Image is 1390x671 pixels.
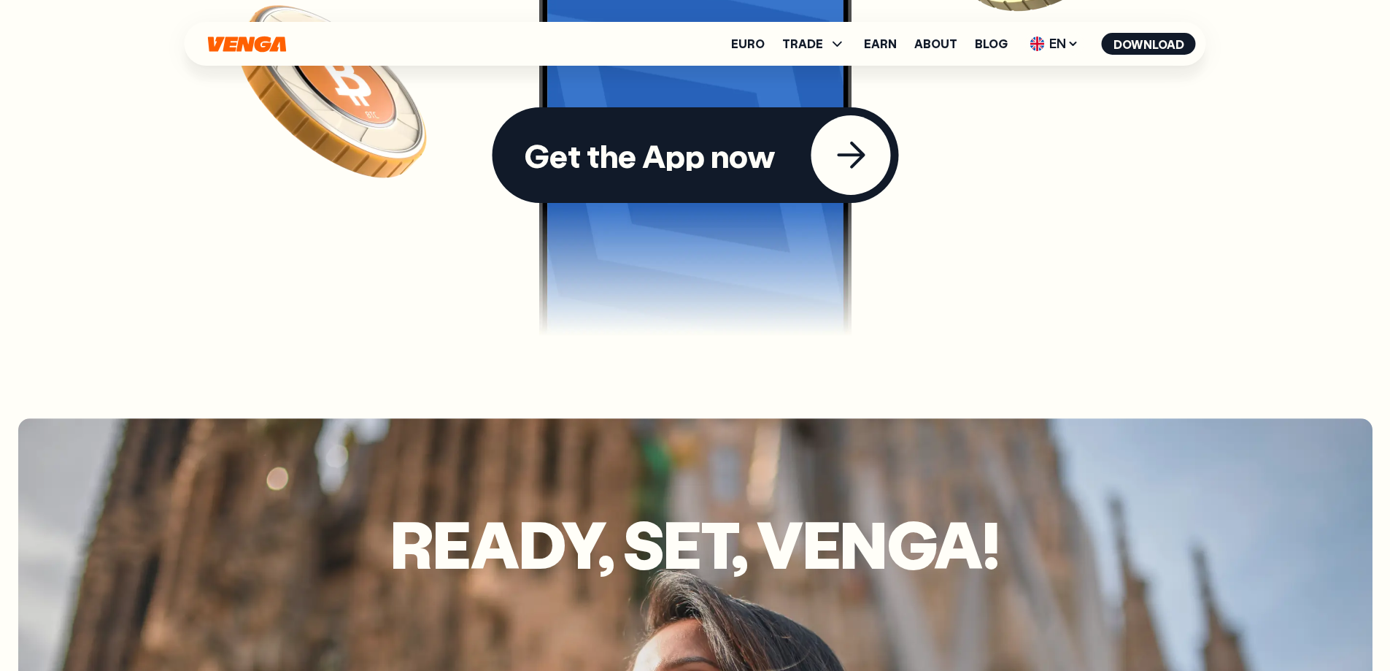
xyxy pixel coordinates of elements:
[1030,37,1045,51] img: flag-uk
[864,38,897,50] a: Earn
[524,139,776,171] div: Get the App now
[1025,32,1084,55] span: EN
[731,38,765,50] a: Euro
[914,38,957,50] a: About
[492,107,898,203] button: Get the App now
[782,35,846,53] span: TRADE
[782,38,823,50] span: TRADE
[206,36,288,53] svg: Home
[975,38,1008,50] a: Blog
[1102,33,1196,55] button: Download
